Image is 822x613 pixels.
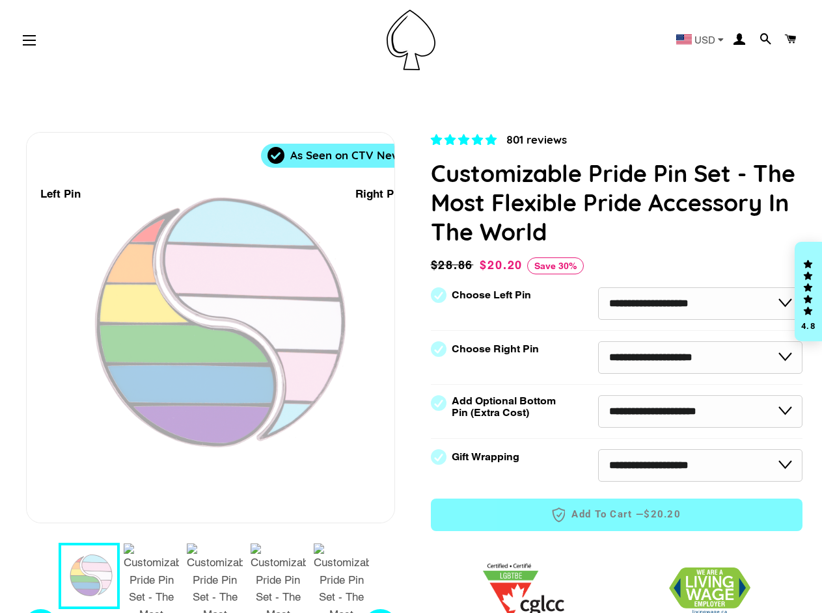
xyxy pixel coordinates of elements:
span: Add to Cart — [450,506,784,523]
label: Gift Wrapping [452,451,519,463]
div: 1 / 9 [27,133,394,523]
span: $28.86 [431,256,477,274]
span: $20.20 [480,258,523,272]
img: Pin-Ace [387,10,435,70]
span: $20.20 [644,508,681,521]
div: Click to open Judge.me floating reviews tab [795,242,822,342]
label: Add Optional Bottom Pin (Extra Cost) [452,395,561,419]
div: Right Pin [355,185,404,203]
div: 4.8 [801,322,816,330]
span: 801 reviews [506,133,567,146]
span: Save 30% [527,257,584,274]
span: USD [694,35,715,45]
span: 4.83 stars [431,133,500,146]
label: Choose Right Pin [452,343,539,355]
button: Add to Cart —$20.20 [431,499,803,531]
h1: Customizable Pride Pin Set - The Most Flexible Pride Accessory In The World [431,159,803,246]
button: 1 / 9 [59,543,120,609]
label: Choose Left Pin [452,289,531,301]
